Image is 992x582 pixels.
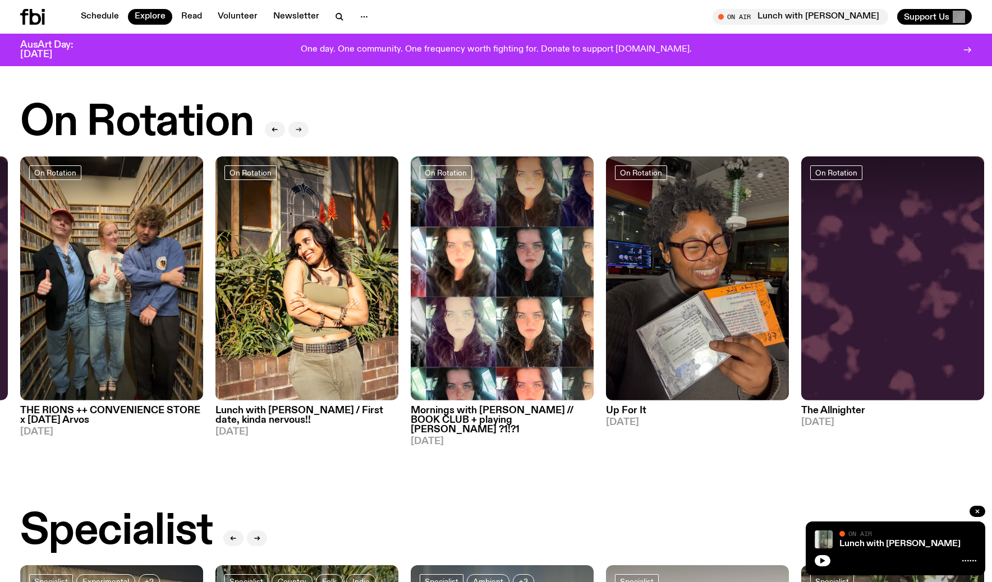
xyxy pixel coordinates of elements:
[29,165,81,180] a: On Rotation
[229,168,272,177] span: On Rotation
[606,400,789,427] a: Up For It[DATE]
[810,165,862,180] a: On Rotation
[20,101,254,144] h2: On Rotation
[606,418,789,427] span: [DATE]
[34,168,76,177] span: On Rotation
[215,400,398,437] a: Lunch with [PERSON_NAME] / First date, kinda nervous!![DATE]
[211,9,264,25] a: Volunteer
[615,165,667,180] a: On Rotation
[215,156,398,400] img: Tanya is standing in front of plants and a brick fence on a sunny day. She is looking to the left...
[20,400,203,437] a: THE RIONS ++ CONVENIENCE STORE x [DATE] Arvos[DATE]
[713,9,888,25] button: On AirLunch with [PERSON_NAME]
[301,45,692,55] p: One day. One community. One frequency worth fighting for. Donate to support [DOMAIN_NAME].
[801,400,984,427] a: The Allnighter[DATE]
[267,9,326,25] a: Newsletter
[20,510,212,553] h2: Specialist
[848,530,872,537] span: On Air
[606,406,789,415] h3: Up For It
[839,539,961,548] a: Lunch with [PERSON_NAME]
[128,9,172,25] a: Explore
[74,9,126,25] a: Schedule
[20,406,203,425] h3: THE RIONS ++ CONVENIENCE STORE x [DATE] Arvos
[815,168,857,177] span: On Rotation
[174,9,209,25] a: Read
[801,418,984,427] span: [DATE]
[411,406,594,435] h3: Mornings with [PERSON_NAME] // BOOK CLUB + playing [PERSON_NAME] ?1!?1
[215,427,398,437] span: [DATE]
[801,406,984,415] h3: The Allnighter
[420,165,472,180] a: On Rotation
[411,400,594,446] a: Mornings with [PERSON_NAME] // BOOK CLUB + playing [PERSON_NAME] ?1!?1[DATE]
[215,406,398,425] h3: Lunch with [PERSON_NAME] / First date, kinda nervous!!
[904,12,949,22] span: Support Us
[620,168,662,177] span: On Rotation
[224,165,277,180] a: On Rotation
[20,40,92,59] h3: AusArt Day: [DATE]
[20,427,203,437] span: [DATE]
[897,9,972,25] button: Support Us
[411,437,594,446] span: [DATE]
[425,168,467,177] span: On Rotation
